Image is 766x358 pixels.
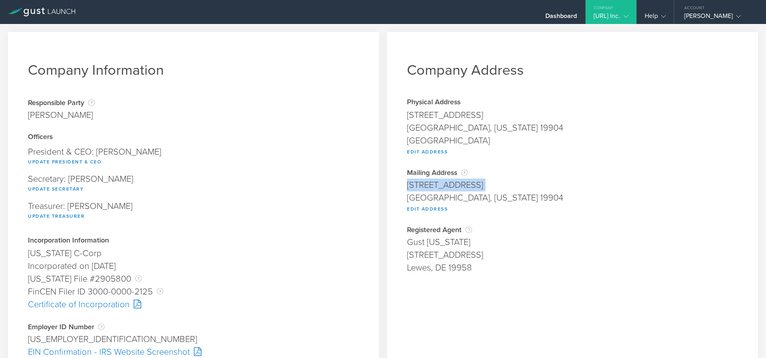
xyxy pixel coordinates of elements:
div: Lewes, DE 19958 [407,261,738,274]
div: Responsible Party [28,99,95,107]
div: [US_STATE] C-Corp [28,247,359,260]
button: Update Treasurer [28,211,85,221]
div: [GEOGRAPHIC_DATA], [US_STATE] 19904 [407,121,738,134]
div: Employer ID Number [28,323,359,331]
div: [GEOGRAPHIC_DATA], [US_STATE] 19904 [407,191,738,204]
div: [PERSON_NAME] [684,12,752,24]
button: Edit Address [407,147,448,157]
h1: Company Information [28,62,359,79]
button: Update Secretary [28,184,84,194]
div: [PERSON_NAME] [28,109,95,121]
div: [US_STATE] File #2905800 [28,272,359,285]
div: Help [645,12,666,24]
div: Registered Agent [407,226,738,234]
div: Certificate of Incorporation [28,298,359,311]
div: Physical Address [407,99,738,107]
h1: Company Address [407,62,738,79]
div: Incorporated on [DATE] [28,260,359,272]
div: Treasurer: [PERSON_NAME] [28,198,359,225]
div: Secretary: [PERSON_NAME] [28,171,359,198]
div: Incorporation Information [28,237,359,245]
div: Dashboard [545,12,577,24]
div: [US_EMPLOYER_IDENTIFICATION_NUMBER] [28,333,359,346]
div: Mailing Address [407,169,738,177]
button: Edit Address [407,204,448,214]
div: [URL] Inc. [594,12,628,24]
div: [STREET_ADDRESS] [407,249,738,261]
div: [STREET_ADDRESS] [407,179,738,191]
button: Update President & CEO [28,157,101,167]
div: President & CEO: [PERSON_NAME] [28,143,359,171]
div: FinCEN Filer ID 3000-0000-2125 [28,285,359,298]
div: Officers [28,133,359,141]
div: Gust [US_STATE] [407,236,738,249]
div: [STREET_ADDRESS] [407,109,738,121]
div: [GEOGRAPHIC_DATA] [407,134,738,147]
